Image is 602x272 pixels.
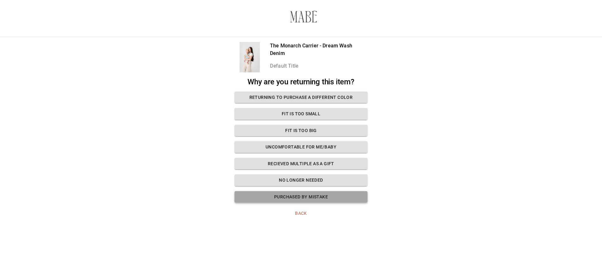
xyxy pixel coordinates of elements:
p: Default Title [270,62,367,70]
button: Uncomfortable for me/baby [235,141,367,153]
button: No longer needed [235,174,367,186]
button: Returning to purchase a different color [235,92,367,103]
button: Fit is too Big [235,125,367,136]
img: 3671f2-3.myshopify.com-a63cb35b-e478-4aa6-86b9-acdf2590cc8d [290,5,317,32]
button: Recieved multiple as a gift [235,158,367,170]
button: Back [235,208,367,219]
h2: Why are you returning this item? [235,77,367,87]
button: Purchased by mistake [235,191,367,203]
button: Fit is too small [235,108,367,120]
p: The Monarch Carrier - Dream Wash Denim [270,42,367,57]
